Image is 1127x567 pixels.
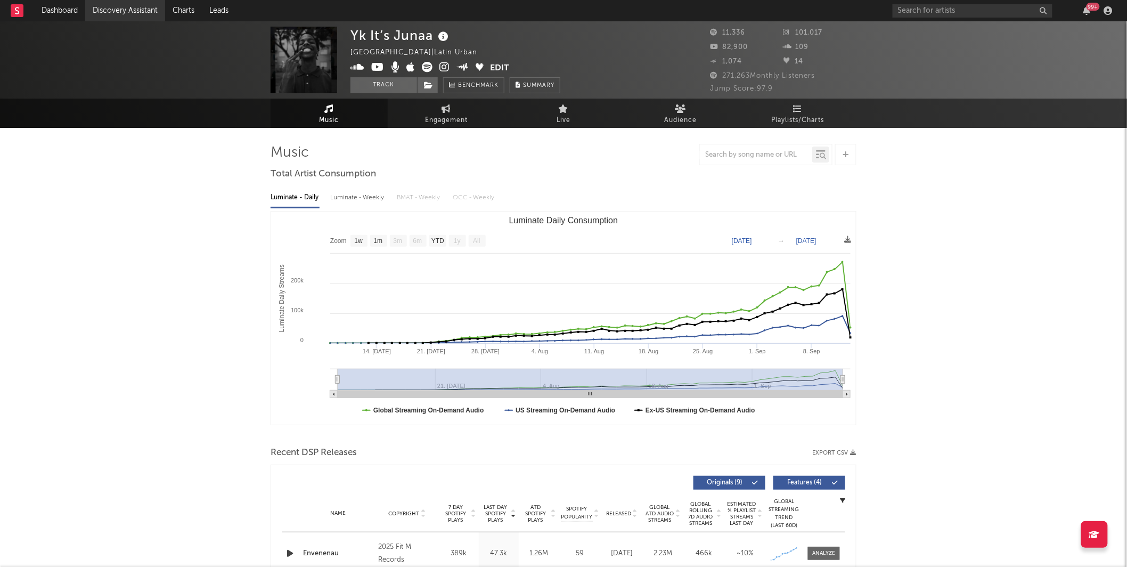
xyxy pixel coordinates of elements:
text: 0 [300,337,304,343]
text: Luminate Daily Streams [278,264,285,332]
div: Luminate - Weekly [330,189,386,207]
button: Export CSV [812,450,856,456]
input: Search for artists [893,4,1052,18]
text: 11. Aug [584,348,604,354]
span: Spotify Popularity [561,505,593,521]
div: 59 [561,548,599,559]
span: 7 Day Spotify Plays [442,504,470,523]
div: 99 + [1087,3,1100,11]
a: Audience [622,99,739,128]
span: ATD Spotify Plays [521,504,550,523]
span: 109 [783,44,809,51]
span: 11,336 [710,29,745,36]
div: ~ 10 % [727,548,763,559]
text: 100k [291,307,304,313]
div: 2025 Fit M Records [378,541,436,566]
text: 25. Aug [693,348,713,354]
span: Music [320,114,339,127]
text: 6m [413,238,422,245]
div: Yk It’s Junaa [350,27,451,44]
a: Playlists/Charts [739,99,856,128]
input: Search by song name or URL [700,151,812,159]
button: Track [350,77,417,93]
div: 389k [442,548,476,559]
div: Global Streaming Trend (Last 60D) [768,498,800,530]
text: 1. Sep [749,348,766,354]
text: [DATE] [796,237,816,245]
div: [DATE] [604,548,640,559]
span: Recent DSP Releases [271,447,357,459]
span: Global ATD Audio Streams [645,504,674,523]
text: All [473,238,480,245]
span: Benchmark [458,79,499,92]
span: Copyright [388,511,419,517]
div: 1.26M [521,548,556,559]
span: 101,017 [783,29,823,36]
span: Live [557,114,570,127]
div: 47.3k [481,548,516,559]
text: 1y [454,238,461,245]
span: Estimated % Playlist Streams Last Day [727,501,756,526]
span: Summary [523,83,554,88]
span: Audience [665,114,697,127]
span: Global Rolling 7D Audio Streams [686,501,715,526]
text: → [778,237,785,245]
button: Summary [510,77,560,93]
div: Luminate - Daily [271,189,320,207]
text: Ex-US Streaming On-Demand Audio [646,407,755,414]
text: 8. Sep [803,348,820,354]
button: 99+ [1083,6,1091,15]
span: Features ( 4 ) [780,480,829,486]
div: 2.23M [645,548,681,559]
span: 82,900 [710,44,748,51]
svg: Luminate Daily Consumption [271,212,856,425]
div: 466k [686,548,722,559]
text: 3m [394,238,403,245]
text: 14. [DATE] [363,348,391,354]
div: [GEOGRAPHIC_DATA] | Latin Urban [350,46,489,59]
text: [DATE] [732,237,752,245]
a: Engagement [388,99,505,128]
text: 1w [355,238,363,245]
a: Music [271,99,388,128]
text: 28. [DATE] [471,348,500,354]
button: Edit [491,62,510,75]
span: Jump Score: 97.9 [710,85,773,92]
a: Live [505,99,622,128]
span: Engagement [425,114,468,127]
span: Playlists/Charts [772,114,824,127]
a: Benchmark [443,77,504,93]
text: 18. Aug [639,348,658,354]
span: Total Artist Consumption [271,168,376,181]
text: US Streaming On-Demand Audio [516,407,615,414]
span: Released [606,511,631,517]
span: Originals ( 9 ) [700,480,749,486]
a: Envenenau [303,548,373,559]
text: 200k [291,277,304,283]
button: Originals(9) [693,476,765,490]
div: Name [303,509,373,517]
button: Features(4) [773,476,845,490]
text: Luminate Daily Consumption [509,216,618,225]
text: 1m [374,238,383,245]
span: 14 [783,58,804,65]
text: Zoom [330,238,347,245]
span: 271,263 Monthly Listeners [710,72,815,79]
span: Last Day Spotify Plays [481,504,510,523]
text: YTD [431,238,444,245]
text: 21. [DATE] [417,348,445,354]
span: 1,074 [710,58,742,65]
text: 4. Aug [532,348,548,354]
text: Global Streaming On-Demand Audio [373,407,484,414]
